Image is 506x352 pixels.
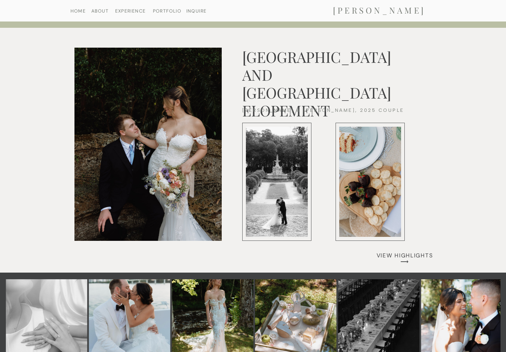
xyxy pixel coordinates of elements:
[313,5,446,16] a: [PERSON_NAME]
[372,252,438,257] a: VIEW HIGHLIGHTS ⟶
[83,9,117,13] a: ABOUT
[150,9,184,13] a: PORTFOLIO
[184,9,209,13] a: INQUIRE
[242,106,416,131] h2: [PERSON_NAME] & [PERSON_NAME], 2025 COUPLE
[242,48,383,69] h1: [GEOGRAPHIC_DATA] AND [GEOGRAPHIC_DATA] ELOPEMENT
[114,9,148,13] a: EXPERIENCE
[61,9,95,13] a: HOME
